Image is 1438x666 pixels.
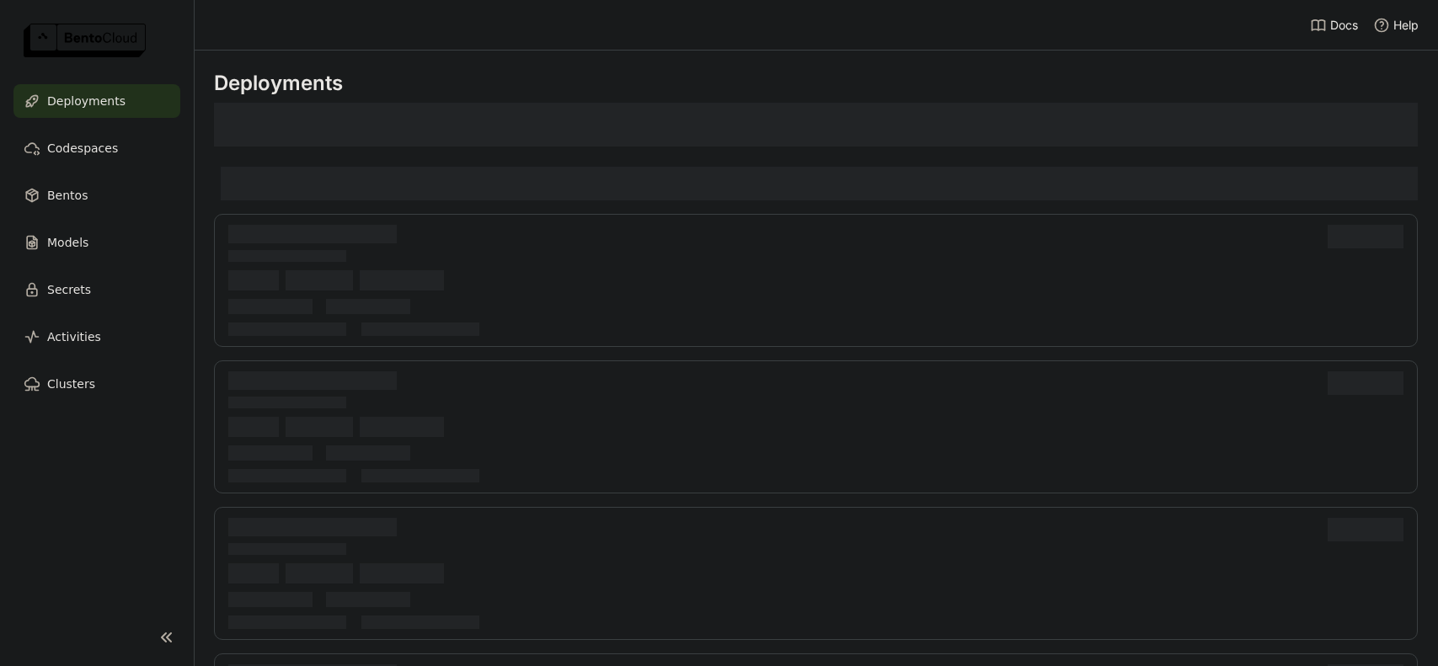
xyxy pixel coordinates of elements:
[47,232,88,253] span: Models
[47,185,88,205] span: Bentos
[214,71,1418,96] div: Deployments
[1330,18,1358,33] span: Docs
[13,226,180,259] a: Models
[24,24,146,57] img: logo
[47,374,95,394] span: Clusters
[47,91,126,111] span: Deployments
[13,367,180,401] a: Clusters
[13,273,180,306] a: Secrets
[1393,18,1419,33] span: Help
[13,178,180,212] a: Bentos
[47,280,91,300] span: Secrets
[47,138,118,158] span: Codespaces
[47,327,101,347] span: Activities
[1310,17,1358,34] a: Docs
[13,320,180,354] a: Activities
[1373,17,1419,34] div: Help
